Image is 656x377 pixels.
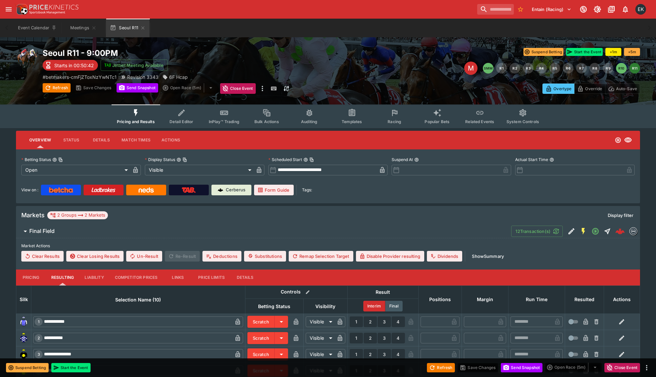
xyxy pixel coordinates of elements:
[110,270,163,285] button: Competitor Prices
[574,84,605,94] button: Override
[615,137,621,143] svg: Open
[289,251,353,262] button: Remap Selection Target
[18,349,29,360] img: runner 3
[169,74,188,81] p: 6F Hcap
[18,333,29,343] img: runner 2
[230,270,260,285] button: Details
[501,363,542,372] button: Send Snapshot
[145,157,175,162] p: Display Status
[418,285,462,313] th: Positions
[464,62,478,75] div: Edit Meeting
[528,4,575,15] button: Select Tenant
[49,187,73,193] img: Betcha
[303,288,312,296] button: Bulk edit
[630,228,637,235] img: betmakers
[509,63,520,74] button: R2
[629,227,637,235] div: betmakers
[633,2,648,17] button: Emily Kim
[303,157,308,162] button: Scheduled StartCopy To Clipboard
[506,119,539,124] span: System Controls
[202,251,241,262] button: Deductions
[363,301,385,311] button: Interim
[54,62,94,69] p: Starts in 00:50:42
[306,333,335,343] div: Visible
[36,336,41,340] span: 2
[549,63,560,74] button: R5
[364,316,377,327] button: 2
[169,119,193,124] span: Detail Editor
[604,285,640,313] th: Actions
[392,157,413,162] p: Suspend At
[21,165,130,175] div: Open
[364,333,377,343] button: 2
[601,225,613,237] button: Straight
[425,119,450,124] span: Popular Bets
[604,363,640,372] button: Close Event
[16,285,31,313] th: Silk
[308,302,343,310] span: Visibility
[117,119,155,124] span: Pricing and Results
[624,48,640,56] button: +5m
[14,19,61,37] button: Event Calendar
[624,136,632,144] svg: Visible
[91,187,116,193] img: Ladbrokes
[477,4,514,15] input: search
[112,104,544,128] div: Event type filters
[36,352,41,357] span: 3
[392,316,405,327] button: 4
[350,333,363,343] button: 1
[66,251,124,262] button: Clear Losing Results
[268,157,302,162] p: Scheduled Start
[43,48,341,58] h2: Copy To Clipboard
[619,3,631,15] button: Notifications
[356,251,424,262] button: Disable Provider resulting
[605,84,640,94] button: Auto-Save
[108,296,168,304] span: Selection Name (10)
[309,157,314,162] button: Copy To Clipboard
[468,251,508,262] button: ShowSummary
[52,157,57,162] button: Betting StatusCopy To Clipboard
[226,187,245,193] p: Cerberus
[545,363,602,372] div: split button
[347,285,418,298] th: Result
[350,349,363,360] button: 1
[247,348,275,360] button: Scratch
[388,119,401,124] span: Racing
[182,157,187,162] button: Copy To Clipboard
[566,48,603,56] button: Start the Event
[565,285,604,313] th: Resulted
[21,251,64,262] button: Clear Results
[21,241,635,251] label: Market Actions
[46,270,79,285] button: Resulting
[24,132,56,148] button: Overview
[392,349,405,360] button: 4
[613,225,627,238] a: 3b168e62-3557-42bf-8b55-f796af10a181
[511,226,563,237] button: 12Transaction(s)
[615,227,625,236] div: 3b168e62-3557-42bf-8b55-f796af10a181
[126,251,162,262] span: Un-Result
[18,316,29,327] img: runner 1
[176,157,181,162] button: Display StatusCopy To Clipboard
[86,132,116,148] button: Details
[536,63,547,74] button: R4
[643,364,651,372] button: more
[523,63,533,74] button: R3
[6,363,49,372] button: Suspend Betting
[254,119,279,124] span: Bulk Actions
[589,63,600,74] button: R8
[483,63,493,74] button: SMM
[605,3,617,15] button: Documentation
[163,270,193,285] button: Links
[378,349,391,360] button: 3
[116,132,156,148] button: Match Times
[29,5,79,10] img: PriceKinetics
[56,132,86,148] button: Status
[139,187,154,193] img: Neds
[106,19,150,37] button: Seoul R11
[21,157,51,162] p: Betting Status
[364,349,377,360] button: 2
[378,333,391,343] button: 3
[16,48,37,69] img: horse_racing.png
[247,332,275,344] button: Scratch
[245,285,347,298] th: Controls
